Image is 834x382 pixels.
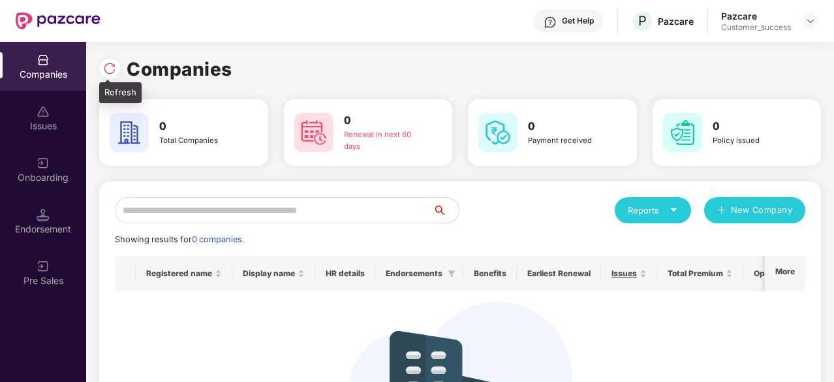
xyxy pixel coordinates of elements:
[146,268,212,279] span: Registered name
[37,260,50,273] img: svg+xml;base64,PHN2ZyB3aWR0aD0iMjAiIGhlaWdodD0iMjAiIHZpZXdCb3g9IjAgMCAyMCAyMCIgZmlsbD0ibm9uZSIgeG...
[127,55,232,84] h1: Companies
[136,256,232,291] th: Registered name
[115,234,244,244] span: Showing results for
[159,135,241,147] div: Total Companies
[765,256,805,291] th: More
[562,16,594,26] div: Get Help
[445,266,458,281] span: filter
[103,62,116,75] img: svg+xml;base64,PHN2ZyBpZD0iUmVsb2FkLTMyeDMyIiB4bWxucz0iaHR0cDovL3d3dy53My5vcmcvMjAwMC9zdmciIHdpZH...
[110,113,149,152] img: svg+xml;base64,PHN2ZyB4bWxucz0iaHR0cDovL3d3dy53My5vcmcvMjAwMC9zdmciIHdpZHRoPSI2MCIgaGVpZ2h0PSI2MC...
[243,268,295,279] span: Display name
[544,16,557,29] img: svg+xml;base64,PHN2ZyBpZD0iSGVscC0zMngzMiIgeG1sbnM9Imh0dHA6Ly93d3cudzMub3JnLzIwMDAvc3ZnIiB3aWR0aD...
[611,268,637,279] span: Issues
[670,206,678,214] span: caret-down
[668,268,723,279] span: Total Premium
[704,197,805,223] button: plusNew Company
[463,256,517,291] th: Benefits
[344,112,425,129] h3: 0
[432,205,459,215] span: search
[717,206,726,216] span: plus
[16,12,100,29] img: New Pazcare Logo
[528,135,610,147] div: Payment received
[448,270,456,278] span: filter
[159,118,241,135] h3: 0
[232,256,315,291] th: Display name
[731,204,793,217] span: New Company
[517,256,601,291] th: Earliest Renewal
[713,135,794,147] div: Policy issued
[628,204,678,217] div: Reports
[192,234,244,244] span: 0 companies.
[721,22,791,33] div: Customer_success
[657,256,743,291] th: Total Premium
[37,54,50,67] img: svg+xml;base64,PHN2ZyBpZD0iQ29tcGFuaWVzIiB4bWxucz0iaHR0cDovL3d3dy53My5vcmcvMjAwMC9zdmciIHdpZHRoPS...
[432,197,459,223] button: search
[344,129,425,153] div: Renewal in next 60 days
[99,82,142,103] div: Refresh
[638,13,647,29] span: P
[721,10,791,22] div: Pazcare
[663,113,702,152] img: svg+xml;base64,PHN2ZyB4bWxucz0iaHR0cDovL3d3dy53My5vcmcvMjAwMC9zdmciIHdpZHRoPSI2MCIgaGVpZ2h0PSI2MC...
[805,16,816,26] img: svg+xml;base64,PHN2ZyBpZD0iRHJvcGRvd24tMzJ4MzIiIHhtbG5zPSJodHRwOi8vd3d3LnczLm9yZy8yMDAwL3N2ZyIgd2...
[478,113,517,152] img: svg+xml;base64,PHN2ZyB4bWxucz0iaHR0cDovL3d3dy53My5vcmcvMjAwMC9zdmciIHdpZHRoPSI2MCIgaGVpZ2h0PSI2MC...
[294,113,333,152] img: svg+xml;base64,PHN2ZyB4bWxucz0iaHR0cDovL3d3dy53My5vcmcvMjAwMC9zdmciIHdpZHRoPSI2MCIgaGVpZ2h0PSI2MC...
[37,105,50,118] img: svg+xml;base64,PHN2ZyBpZD0iSXNzdWVzX2Rpc2FibGVkIiB4bWxucz0iaHR0cDovL3d3dy53My5vcmcvMjAwMC9zdmciIH...
[658,15,694,27] div: Pazcare
[386,268,442,279] span: Endorsements
[528,118,610,135] h3: 0
[713,118,794,135] h3: 0
[601,256,657,291] th: Issues
[315,256,375,291] th: HR details
[37,157,50,170] img: svg+xml;base64,PHN2ZyB3aWR0aD0iMjAiIGhlaWdodD0iMjAiIHZpZXdCb3g9IjAgMCAyMCAyMCIgZmlsbD0ibm9uZSIgeG...
[754,268,806,279] span: Ops Manager
[37,208,50,221] img: svg+xml;base64,PHN2ZyB3aWR0aD0iMTQuNSIgaGVpZ2h0PSIxNC41IiB2aWV3Qm94PSIwIDAgMTYgMTYiIGZpbGw9Im5vbm...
